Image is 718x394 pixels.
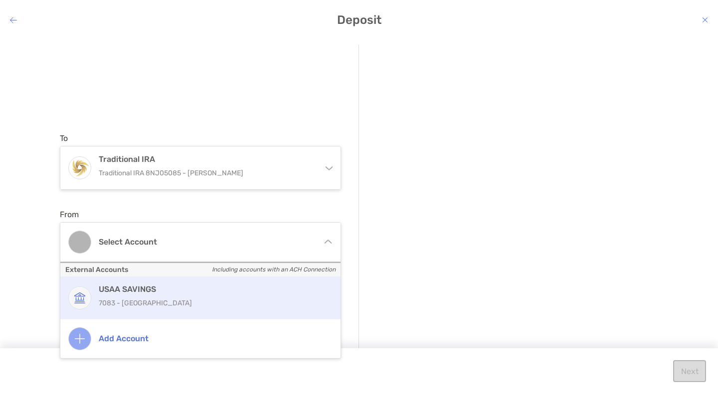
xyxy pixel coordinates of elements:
p: Traditional IRA 8NJ05085 - [PERSON_NAME] [99,167,314,179]
h4: Traditional IRA [99,154,314,164]
label: From [60,210,79,219]
p: 7083 - [GEOGRAPHIC_DATA] [99,297,324,309]
img: Add account [75,334,85,344]
h4: Select account [99,237,314,247]
i: Including accounts with an ACH Connection [212,263,336,276]
label: To [60,133,68,143]
img: Traditional IRA [69,157,91,178]
h4: USAA SAVINGS [99,284,324,294]
img: USAA SAVINGS [69,287,91,309]
p: External Accounts [60,262,341,276]
h4: Add account [99,334,324,343]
